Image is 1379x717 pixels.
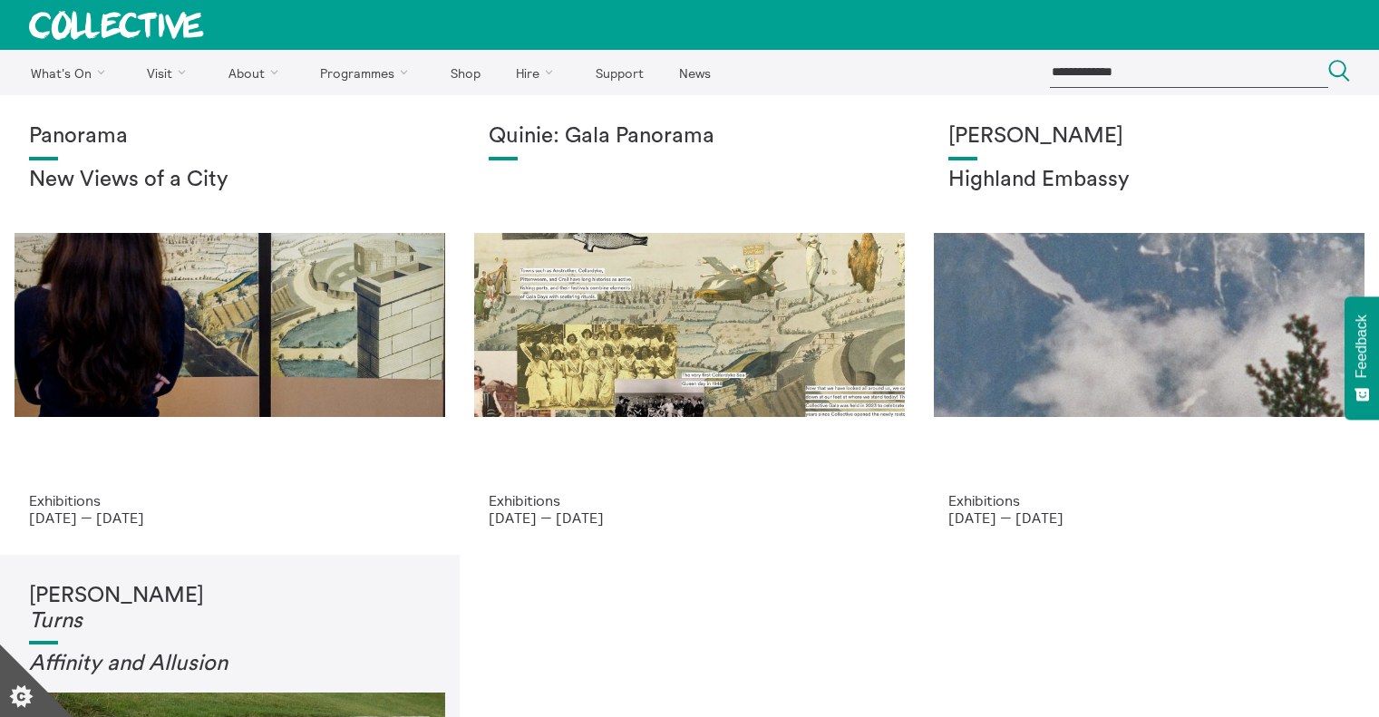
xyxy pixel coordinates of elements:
[29,168,431,193] h2: New Views of a City
[489,509,890,526] p: [DATE] — [DATE]
[29,509,431,526] p: [DATE] — [DATE]
[131,50,209,95] a: Visit
[460,95,919,555] a: Josie Vallely Quinie: Gala Panorama Exhibitions [DATE] — [DATE]
[500,50,577,95] a: Hire
[212,50,301,95] a: About
[948,509,1350,526] p: [DATE] — [DATE]
[579,50,659,95] a: Support
[948,124,1350,150] h1: [PERSON_NAME]
[29,653,203,674] em: Affinity and Allusi
[1345,296,1379,420] button: Feedback - Show survey
[489,124,890,150] h1: Quinie: Gala Panorama
[919,95,1379,555] a: Solar wheels 17 [PERSON_NAME] Highland Embassy Exhibitions [DATE] — [DATE]
[29,492,431,509] p: Exhibitions
[1354,315,1370,378] span: Feedback
[948,492,1350,509] p: Exhibitions
[663,50,726,95] a: News
[489,492,890,509] p: Exhibitions
[29,610,83,632] em: Turns
[29,124,431,150] h1: Panorama
[203,653,228,674] em: on
[305,50,432,95] a: Programmes
[15,50,128,95] a: What's On
[29,584,431,634] h1: [PERSON_NAME]
[948,168,1350,193] h2: Highland Embassy
[434,50,496,95] a: Shop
